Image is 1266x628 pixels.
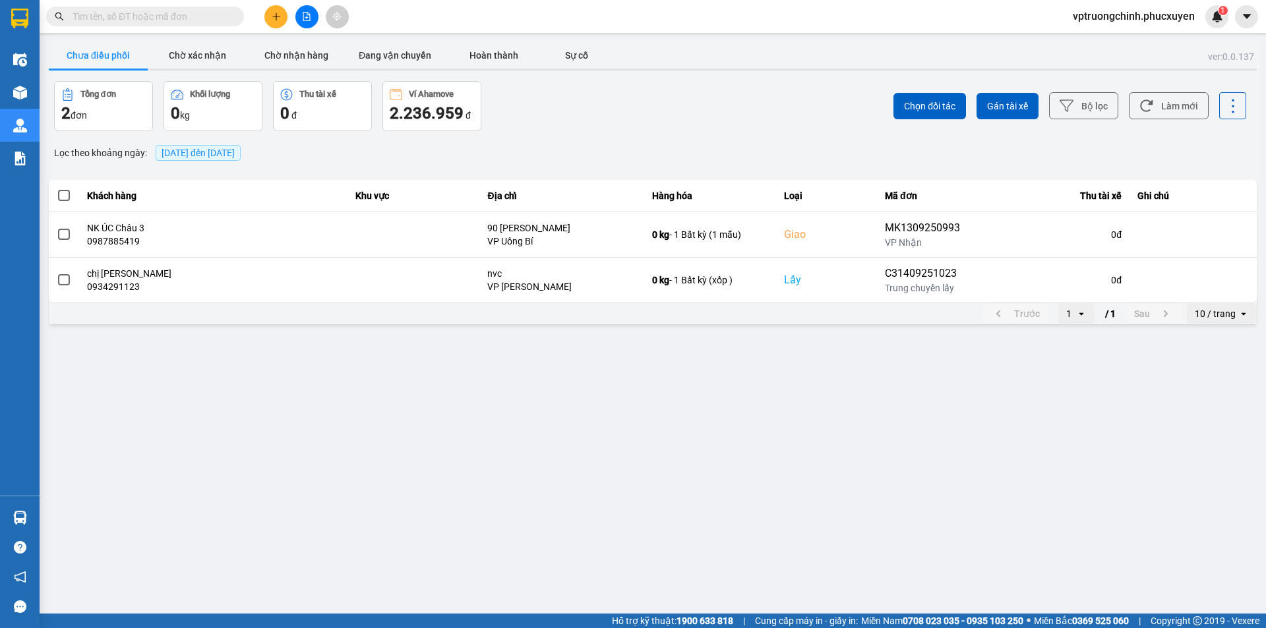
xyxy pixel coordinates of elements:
[13,53,27,67] img: warehouse-icon
[1237,307,1238,320] input: Selected 10 / trang.
[87,221,340,235] div: NK ÚC Châu 3
[1219,6,1228,15] sup: 1
[79,180,347,212] th: Khách hàng
[479,180,644,212] th: Địa chỉ
[885,266,968,281] div: C31409251023
[1049,92,1118,119] button: Bộ lọc
[280,103,365,124] div: đ
[409,90,454,99] div: Ví Ahamove
[162,148,235,158] span: 14/09/2025 đến 14/09/2025
[171,104,180,123] span: 0
[652,229,669,240] span: 0 kg
[55,12,64,21] span: search
[784,227,869,243] div: Giao
[1193,616,1202,625] span: copyright
[885,236,968,249] div: VP Nhận
[61,103,146,124] div: đơn
[877,180,976,212] th: Mã đơn
[346,42,444,69] button: Đang vận chuyển
[1105,306,1116,322] span: / 1
[984,273,1122,287] div: 0 đ
[299,90,336,99] div: Thu tài xế
[893,93,966,119] button: Chọn đối tác
[1221,6,1225,15] span: 1
[885,220,968,236] div: MK1309250993
[247,42,346,69] button: Chờ nhận hàng
[1238,308,1249,319] svg: open
[612,614,733,628] span: Hỗ trợ kỹ thuật:
[390,103,474,124] div: đ
[903,615,1023,626] strong: 0708 023 035 - 0935 103 250
[1027,618,1031,623] span: ⚪️
[904,100,955,113] span: Chọn đối tác
[1076,308,1087,319] svg: open
[677,615,733,626] strong: 1900 633 818
[156,145,241,161] span: [DATE] đến [DATE]
[1034,614,1129,628] span: Miền Bắc
[382,81,481,131] button: Ví Ahamove2.236.959 đ
[280,104,289,123] span: 0
[264,5,287,28] button: plus
[652,275,669,285] span: 0 kg
[652,273,768,287] div: - 1 Bất kỳ (xốp )
[977,93,1039,119] button: Gán tài xế
[652,228,768,241] div: - 1 Bất kỳ (1 mẫu)
[1211,11,1223,22] img: icon-new-feature
[87,280,340,293] div: 0934291123
[861,614,1023,628] span: Miền Nam
[1066,307,1071,320] div: 1
[1129,92,1209,119] button: Làm mới
[14,541,26,554] span: question-circle
[1139,614,1141,628] span: |
[743,614,745,628] span: |
[171,103,255,124] div: kg
[755,614,858,628] span: Cung cấp máy in - giấy in:
[1195,307,1236,320] div: 10 / trang
[61,104,71,123] span: 2
[273,81,372,131] button: Thu tài xế0 đ
[87,235,340,248] div: 0987885419
[487,221,636,235] div: 90 [PERSON_NAME]
[347,180,480,212] th: Khu vực
[1126,304,1182,324] button: next page. current page 1 / 1
[543,42,609,69] button: Sự cố
[332,12,342,21] span: aim
[487,280,636,293] div: VP [PERSON_NAME]
[190,90,230,99] div: Khối lượng
[776,180,877,212] th: Loại
[1072,615,1129,626] strong: 0369 525 060
[272,12,281,21] span: plus
[13,511,27,525] img: warehouse-icon
[302,12,311,21] span: file-add
[784,272,869,288] div: Lấy
[984,188,1122,204] div: Thu tài xế
[1062,8,1205,24] span: vptruongchinh.phucxuyen
[326,5,349,28] button: aim
[1130,180,1257,212] th: Ghi chú
[164,81,262,131] button: Khối lượng0kg
[987,100,1028,113] span: Gán tài xế
[885,281,968,295] div: Trung chuyển lấy
[14,571,26,583] span: notification
[73,9,228,24] input: Tìm tên, số ĐT hoặc mã đơn
[295,5,318,28] button: file-add
[14,600,26,613] span: message
[11,9,28,28] img: logo-vxr
[487,235,636,248] div: VP Uông Bí
[984,228,1122,241] div: 0 đ
[644,180,776,212] th: Hàng hóa
[1235,5,1258,28] button: caret-down
[148,42,247,69] button: Chờ xác nhận
[54,146,147,160] span: Lọc theo khoảng ngày :
[49,42,148,69] button: Chưa điều phối
[444,42,543,69] button: Hoàn thành
[87,267,340,280] div: chị [PERSON_NAME]
[54,81,153,131] button: Tổng đơn2đơn
[487,267,636,280] div: nvc
[13,119,27,132] img: warehouse-icon
[13,86,27,100] img: warehouse-icon
[1241,11,1253,22] span: caret-down
[80,90,116,99] div: Tổng đơn
[13,152,27,165] img: solution-icon
[982,304,1048,324] button: previous page. current page 1 / 1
